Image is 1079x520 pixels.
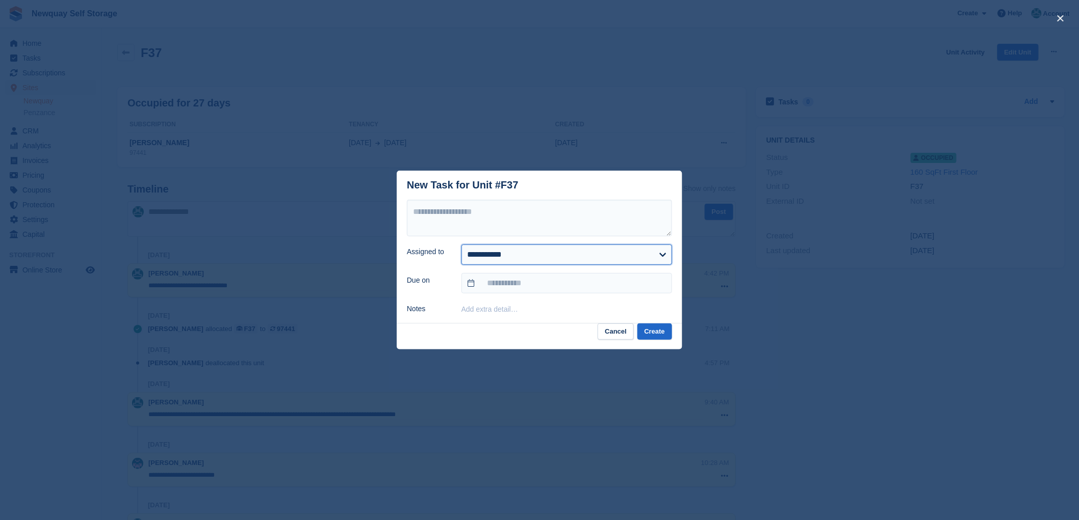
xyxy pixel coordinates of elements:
button: close [1052,10,1069,26]
label: Due on [407,275,449,286]
label: Notes [407,304,449,314]
div: New Task for Unit #F37 [407,179,519,191]
button: Create [637,323,672,340]
button: Add extra detail… [461,305,518,313]
label: Assigned to [407,247,449,257]
button: Cancel [598,323,634,340]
